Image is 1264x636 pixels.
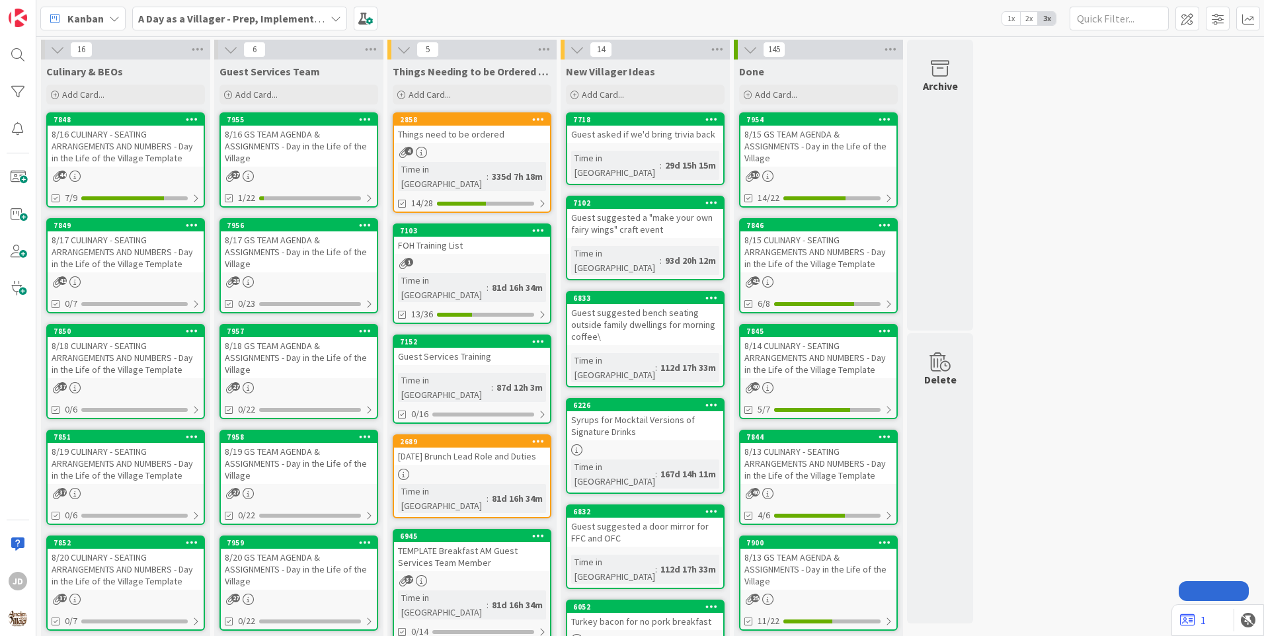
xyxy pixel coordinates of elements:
[221,231,377,272] div: 8/17 GS TEAM AGENDA & ASSIGNMENTS - Day in the Life of the Village
[48,337,204,378] div: 8/18 CULINARY - SEATING ARRANGEMENTS AND NUMBERS - Day in the Life of the Village Template
[394,225,550,237] div: 7103
[567,292,723,345] div: 6833Guest suggested bench seating outside family dwellings for morning coffee\
[740,325,896,337] div: 7845
[739,536,898,631] a: 79008/13 GS TEAM AGENDA & ASSIGNMENTS - Day in the Life of the Village11/22
[571,246,660,275] div: Time in [GEOGRAPHIC_DATA]
[227,432,377,442] div: 7958
[238,508,255,522] span: 0/22
[54,538,204,547] div: 7852
[394,336,550,365] div: 7152Guest Services Training
[48,431,204,484] div: 78518/19 CULINARY - SEATING ARRANGEMENTS AND NUMBERS - Day in the Life of the Village Template
[573,602,723,612] div: 6052
[566,112,725,185] a: 7718Guest asked if we'd bring trivia backTime in [GEOGRAPHIC_DATA]:29d 15h 15m
[219,65,320,78] span: Guest Services Team
[400,115,550,124] div: 2858
[238,403,255,417] span: 0/22
[227,115,377,124] div: 7955
[221,219,377,272] div: 79568/17 GS TEAM AGENDA & ASSIGNMENTS - Day in the Life of the Village
[219,218,378,313] a: 79568/17 GS TEAM AGENDA & ASSIGNMENTS - Day in the Life of the Village0/23
[740,537,896,590] div: 79008/13 GS TEAM AGENDA & ASSIGNMENTS - Day in the Life of the Village
[243,42,266,58] span: 6
[590,42,612,58] span: 14
[405,575,413,584] span: 37
[58,382,67,391] span: 37
[567,292,723,304] div: 6833
[62,89,104,100] span: Add Card...
[739,218,898,313] a: 78468/15 CULINARY - SEATING ARRANGEMENTS AND NUMBERS - Day in the Life of the Village Template6/8
[1020,12,1038,25] span: 2x
[394,126,550,143] div: Things need to be ordered
[758,508,770,522] span: 4/6
[48,431,204,443] div: 7851
[567,304,723,345] div: Guest suggested bench seating outside family dwellings for morning coffee\
[740,337,896,378] div: 8/14 CULINARY - SEATING ARRANGEMENTS AND NUMBERS - Day in the Life of the Village Template
[489,598,546,612] div: 81d 16h 34m
[58,594,67,602] span: 37
[138,12,374,25] b: A Day as a Villager - Prep, Implement and Execute
[65,191,77,205] span: 7/9
[394,436,550,448] div: 2689
[758,614,779,628] span: 11/22
[48,219,204,272] div: 78498/17 CULINARY - SEATING ARRANGEMENTS AND NUMBERS - Day in the Life of the Village Template
[219,430,378,525] a: 79588/19 GS TEAM AGENDA & ASSIGNMENTS - Day in the Life of the Village0/22
[221,537,377,549] div: 7959
[487,491,489,506] span: :
[567,197,723,238] div: 7102Guest suggested a "make your own fairy wings" craft event
[740,325,896,378] div: 78458/14 CULINARY - SEATING ARRANGEMENTS AND NUMBERS - Day in the Life of the Village Template
[489,280,546,295] div: 81d 16h 34m
[740,114,896,167] div: 79548/15 GS TEAM AGENDA & ASSIGNMENTS - Day in the Life of the Village
[1038,12,1056,25] span: 3x
[231,382,240,391] span: 27
[487,169,489,184] span: :
[657,467,719,481] div: 167d 14h 11m
[409,89,451,100] span: Add Card...
[923,78,958,94] div: Archive
[394,114,550,143] div: 2858Things need to be ordered
[740,431,896,443] div: 7844
[221,325,377,378] div: 79578/18 GS TEAM AGENDA & ASSIGNMENTS - Day in the Life of the Village
[739,112,898,208] a: 79548/15 GS TEAM AGENDA & ASSIGNMENTS - Day in the Life of the Village14/22
[751,276,760,285] span: 41
[566,398,725,494] a: 6226Syrups for Mocktail Versions of Signature DrinksTime in [GEOGRAPHIC_DATA]:167d 14h 11m
[65,297,77,311] span: 0/7
[740,114,896,126] div: 7954
[400,226,550,235] div: 7103
[740,549,896,590] div: 8/13 GS TEAM AGENDA & ASSIGNMENTS - Day in the Life of the Village
[398,373,491,402] div: Time in [GEOGRAPHIC_DATA]
[739,324,898,419] a: 78458/14 CULINARY - SEATING ARRANGEMENTS AND NUMBERS - Day in the Life of the Village Template5/7
[48,443,204,484] div: 8/19 CULINARY - SEATING ARRANGEMENTS AND NUMBERS - Day in the Life of the Village Template
[567,601,723,630] div: 6052Turkey bacon for no pork breakfast
[660,253,662,268] span: :
[398,590,487,619] div: Time in [GEOGRAPHIC_DATA]
[662,253,719,268] div: 93d 20h 12m
[1180,612,1206,628] a: 1
[400,437,550,446] div: 2689
[231,276,240,285] span: 28
[763,42,785,58] span: 145
[394,348,550,365] div: Guest Services Training
[235,89,278,100] span: Add Card...
[746,327,896,336] div: 7845
[751,488,760,497] span: 40
[758,297,770,311] span: 6/8
[398,273,487,302] div: Time in [GEOGRAPHIC_DATA]
[411,307,433,321] span: 13/36
[571,151,660,180] div: Time in [GEOGRAPHIC_DATA]
[9,9,27,27] img: Visit kanbanzone.com
[219,536,378,631] a: 79598/20 GS TEAM AGENDA & ASSIGNMENTS - Day in the Life of the Village0/22
[755,89,797,100] span: Add Card...
[221,126,377,167] div: 8/16 GS TEAM AGENDA & ASSIGNMENTS - Day in the Life of the Village
[740,431,896,484] div: 78448/13 CULINARY - SEATING ARRANGEMENTS AND NUMBERS - Day in the Life of the Village Template
[1070,7,1169,30] input: Quick Filter...
[221,431,377,443] div: 7958
[394,542,550,571] div: TEMPLATE Breakfast AM Guest Services Team Member
[70,42,93,58] span: 16
[573,401,723,410] div: 6226
[571,459,655,489] div: Time in [GEOGRAPHIC_DATA]
[491,380,493,395] span: :
[54,327,204,336] div: 7850
[1002,12,1020,25] span: 1x
[567,114,723,126] div: 7718
[48,537,204,549] div: 7852
[567,197,723,209] div: 7102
